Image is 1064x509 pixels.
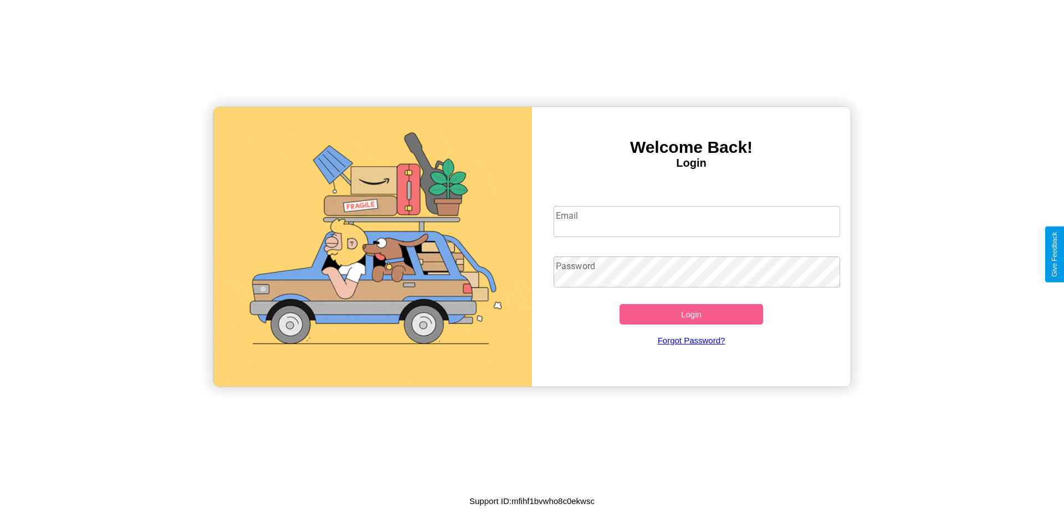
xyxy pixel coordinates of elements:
[532,157,851,169] h4: Login
[548,325,835,356] a: Forgot Password?
[469,493,595,508] p: Support ID: mfihf1bvwho8c0ekwsc
[213,107,532,387] img: gif
[620,304,763,325] button: Login
[1051,232,1058,277] div: Give Feedback
[532,138,851,157] h3: Welcome Back!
